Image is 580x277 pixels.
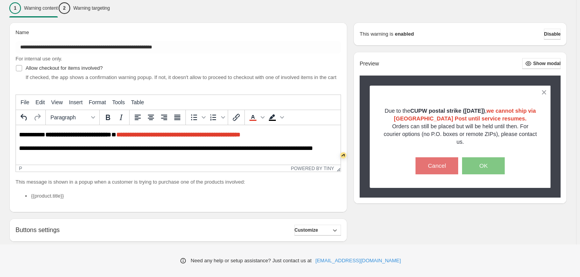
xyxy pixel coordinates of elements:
div: 2 [59,2,70,14]
span: Disable [544,31,561,37]
strong: CUPW postal strike ([DATE]) [410,108,485,114]
li: {{product.title}} [31,192,341,200]
p: Warning targeting [73,5,110,11]
button: Formats [47,111,98,124]
button: Disable [544,29,561,40]
h2: Preview [360,60,379,67]
h2: Buttons settings [16,226,60,234]
button: Align left [131,111,144,124]
button: Customize [294,225,341,236]
button: OK [462,157,505,174]
button: Redo [31,111,44,124]
span: View [51,99,63,105]
div: 1 [9,2,21,14]
p: Orders can still be placed but will be held until then. For courier options (no P.O. boxes or rem... [383,122,537,146]
span: Show modal [533,60,561,67]
button: Cancel [416,157,458,174]
span: Customize [294,227,318,233]
button: Show modal [522,58,561,69]
div: Background color [266,111,285,124]
a: [EMAIL_ADDRESS][DOMAIN_NAME] [315,257,401,265]
button: Align right [158,111,171,124]
span: For internal use only. [16,56,62,62]
div: Numbered list [207,111,226,124]
span: If checked, the app shows a confirmation warning popup. If not, it doesn't allow to proceed to ch... [26,74,336,80]
p: This message is shown in a popup when a customer is trying to purchase one of the products involved: [16,178,341,186]
p: Due to the , [383,107,537,122]
div: p [19,166,22,171]
span: Format [89,99,106,105]
p: This warning is [360,30,393,38]
button: Bold [101,111,114,124]
span: File [21,99,29,105]
span: Edit [36,99,45,105]
iframe: Rich Text Area [16,125,341,165]
a: Powered by Tiny [291,166,334,171]
span: Allow checkout for items involved? [26,65,103,71]
span: Table [131,99,144,105]
span: Insert [69,99,83,105]
span: Paragraph [50,114,88,120]
button: Align center [144,111,158,124]
span: Tools [112,99,125,105]
div: Bullet list [187,111,207,124]
div: Resize [334,165,341,172]
div: Text color [246,111,266,124]
span: Name [16,29,29,35]
button: Insert/edit link [230,111,243,124]
p: Warning content [24,5,58,11]
button: Undo [17,111,31,124]
strong: enabled [395,30,414,38]
button: Italic [114,111,128,124]
button: Justify [171,111,184,124]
